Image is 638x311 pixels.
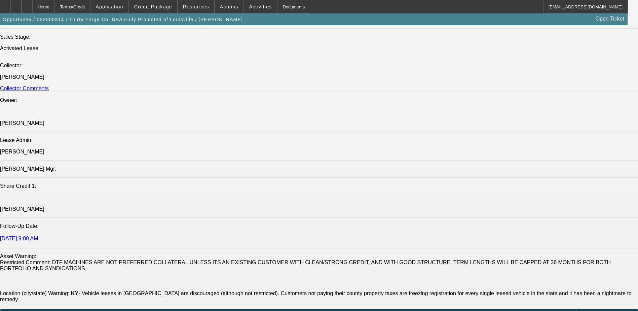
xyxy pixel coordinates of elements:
[3,17,243,22] span: Opportunity / 052500314 / Thirty Forge Co. DBA Fully Promoted of Louisville / [PERSON_NAME]
[90,0,128,13] button: Application
[215,0,243,13] button: Actions
[134,4,172,9] span: Credit Package
[129,0,177,13] button: Credit Package
[220,4,238,9] span: Actions
[178,0,214,13] button: Resources
[249,4,272,9] span: Activities
[183,4,209,9] span: Resources
[244,0,277,13] button: Activities
[593,13,627,25] a: Open Ticket
[96,4,123,9] span: Application
[71,290,78,296] b: KY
